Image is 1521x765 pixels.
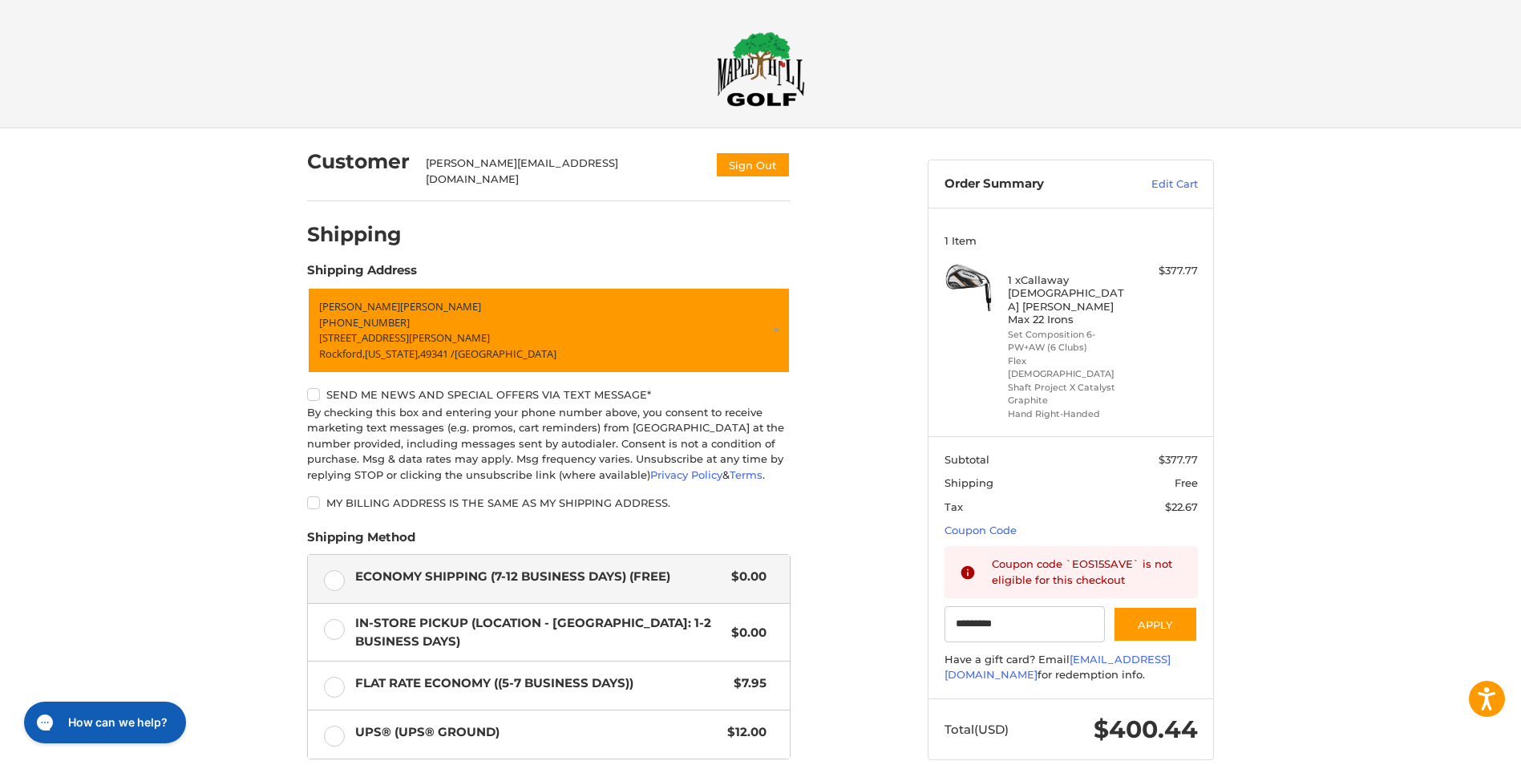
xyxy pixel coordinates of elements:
[719,723,767,742] span: $12.00
[307,405,791,484] div: By checking this box and entering your phone number above, you consent to receive marketing text ...
[319,346,365,361] span: Rockford,
[355,568,724,586] span: Economy Shipping (7-12 Business Days) (Free)
[945,476,993,489] span: Shipping
[426,156,700,187] div: [PERSON_NAME][EMAIL_ADDRESS][DOMAIN_NAME]
[945,500,963,513] span: Tax
[307,528,415,554] legend: Shipping Method
[1159,453,1198,466] span: $377.77
[945,176,1117,192] h3: Order Summary
[717,31,805,107] img: Maple Hill Golf
[723,624,767,642] span: $0.00
[1008,381,1131,407] li: Shaft Project X Catalyst Graphite
[1117,176,1198,192] a: Edit Cart
[1008,273,1131,326] h4: 1 x Callaway [DEMOGRAPHIC_DATA] [PERSON_NAME] Max 22 Irons
[1175,476,1198,489] span: Free
[723,568,767,586] span: $0.00
[319,315,410,330] span: [PHONE_NUMBER]
[365,346,420,361] span: [US_STATE],
[992,557,1183,588] div: Coupon code `EOS15SAVE` is not eligible for this checkout
[307,261,417,287] legend: Shipping Address
[400,299,481,314] span: [PERSON_NAME]
[1135,263,1198,279] div: $377.77
[726,674,767,693] span: $7.95
[307,149,410,174] h2: Customer
[307,388,791,401] label: Send me news and special offers via text message*
[319,330,490,345] span: [STREET_ADDRESS][PERSON_NAME]
[455,346,556,361] span: [GEOGRAPHIC_DATA]
[945,524,1017,536] a: Coupon Code
[945,652,1198,683] div: Have a gift card? Email for redemption info.
[1008,407,1131,421] li: Hand Right-Handed
[945,453,989,466] span: Subtotal
[307,222,402,247] h2: Shipping
[715,152,791,178] button: Sign Out
[730,468,763,481] a: Terms
[1165,500,1198,513] span: $22.67
[355,674,726,693] span: Flat Rate Economy ((5-7 Business Days))
[355,723,720,742] span: UPS® (UPS® Ground)
[307,496,791,509] label: My billing address is the same as my shipping address.
[355,614,724,650] span: In-Store Pickup (Location - [GEOGRAPHIC_DATA]: 1-2 BUSINESS DAYS)
[1113,606,1198,642] button: Apply
[307,287,791,374] a: Enter or select a different address
[945,722,1009,737] span: Total (USD)
[319,299,400,314] span: [PERSON_NAME]
[1008,328,1131,354] li: Set Composition 6-PW+AW (6 Clubs)
[945,234,1198,247] h3: 1 Item
[1094,714,1198,744] span: $400.44
[650,468,722,481] a: Privacy Policy
[945,606,1106,642] input: Gift Certificate or Coupon Code
[16,696,191,749] iframe: Gorgias live chat messenger
[420,346,455,361] span: 49341 /
[1008,354,1131,381] li: Flex [DEMOGRAPHIC_DATA]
